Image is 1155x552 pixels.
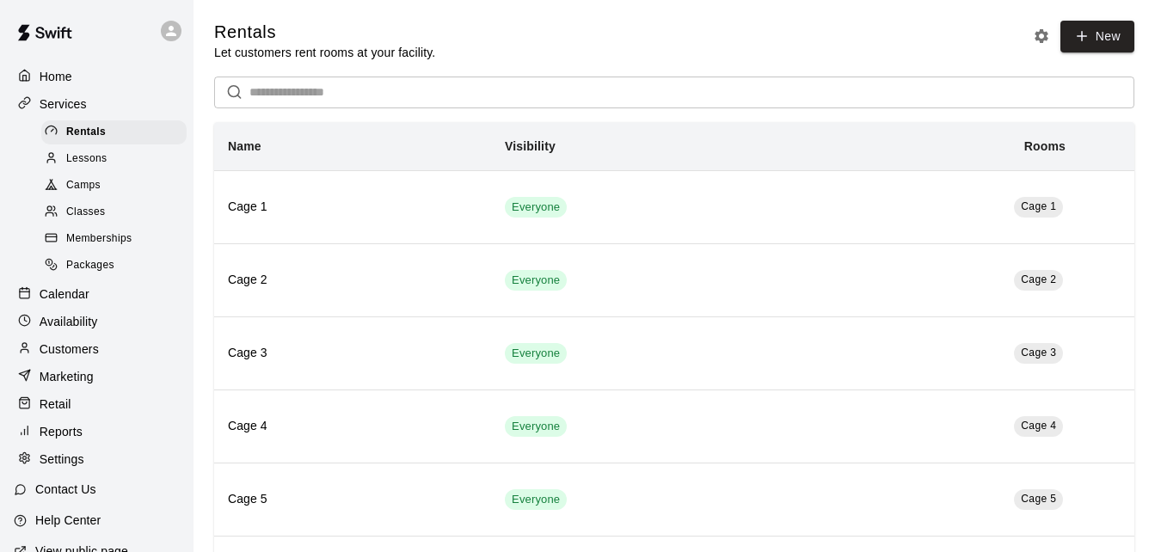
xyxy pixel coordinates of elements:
p: Home [40,68,72,85]
span: Cage 2 [1021,273,1056,285]
h6: Cage 5 [228,490,477,509]
div: Packages [41,254,187,278]
span: Everyone [505,492,567,508]
span: Packages [66,257,114,274]
a: Services [14,91,180,117]
a: Rentals [41,119,194,145]
button: Rental settings [1029,23,1054,49]
a: Home [14,64,180,89]
a: Availability [14,309,180,334]
h6: Cage 3 [228,344,477,363]
div: Camps [41,174,187,198]
p: Marketing [40,368,94,385]
div: Lessons [41,147,187,171]
span: Memberships [66,230,132,248]
h6: Cage 4 [228,417,477,436]
a: Camps [41,173,194,199]
p: Retail [40,396,71,413]
a: Marketing [14,364,180,389]
span: Everyone [505,419,567,435]
b: Visibility [505,139,556,153]
p: Help Center [35,512,101,529]
h6: Cage 2 [228,271,477,290]
p: Customers [40,340,99,358]
a: Reports [14,419,180,445]
div: This service is visible to all of your customers [505,197,567,218]
a: Lessons [41,145,194,172]
span: Cage 3 [1021,347,1056,359]
p: Availability [40,313,98,330]
div: Classes [41,200,187,224]
a: Packages [41,253,194,279]
h6: Cage 1 [228,198,477,217]
div: This service is visible to all of your customers [505,270,567,291]
span: Everyone [505,199,567,216]
a: Calendar [14,281,180,307]
span: Cage 1 [1021,200,1056,212]
a: New [1060,21,1134,52]
h5: Rentals [214,21,435,44]
p: Contact Us [35,481,96,498]
span: Rentals [66,124,106,141]
span: Camps [66,177,101,194]
p: Settings [40,451,84,468]
span: Everyone [505,273,567,289]
a: Settings [14,446,180,472]
a: Memberships [41,226,194,253]
span: Cage 5 [1021,493,1056,505]
div: Rentals [41,120,187,144]
div: This service is visible to all of your customers [505,416,567,437]
div: This service is visible to all of your customers [505,489,567,510]
span: Everyone [505,346,567,362]
a: Retail [14,391,180,417]
a: Customers [14,336,180,362]
b: Name [228,139,261,153]
span: Classes [66,204,105,221]
b: Rooms [1024,139,1066,153]
span: Lessons [66,150,108,168]
p: Reports [40,423,83,440]
p: Let customers rent rooms at your facility. [214,44,435,61]
p: Calendar [40,285,89,303]
div: Memberships [41,227,187,251]
a: Classes [41,199,194,226]
p: Services [40,95,87,113]
span: Cage 4 [1021,420,1056,432]
div: This service is visible to all of your customers [505,343,567,364]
